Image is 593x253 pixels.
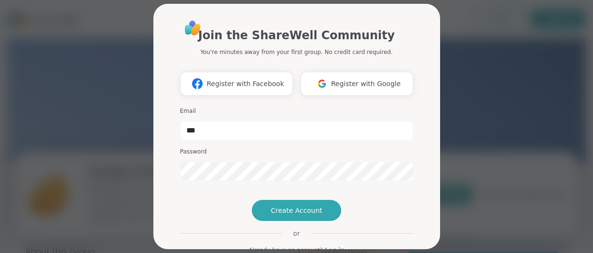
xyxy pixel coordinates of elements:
img: ShareWell Logo [182,17,204,39]
h3: Email [180,107,413,115]
button: Register with Facebook [180,72,293,96]
h3: Password [180,148,413,156]
img: ShareWell Logomark [188,75,206,92]
span: Create Account [271,206,323,215]
button: Create Account [252,200,342,221]
span: Register with Facebook [206,79,284,89]
span: Register with Google [331,79,401,89]
p: You're minutes away from your first group. No credit card required. [200,48,392,56]
img: ShareWell Logomark [313,75,331,92]
span: or [281,229,311,238]
h1: Join the ShareWell Community [198,27,395,44]
button: Register with Google [301,72,413,96]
